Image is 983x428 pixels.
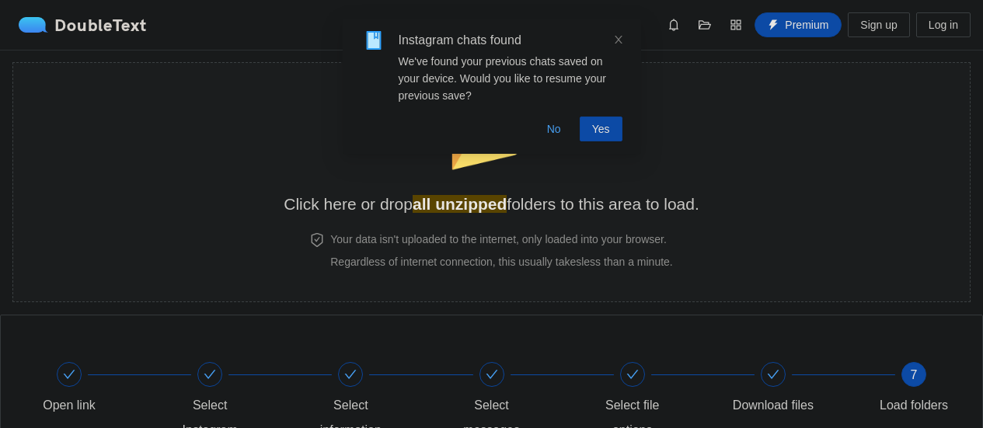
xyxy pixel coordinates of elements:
[486,368,498,381] span: check
[613,34,624,45] span: close
[580,117,622,141] button: Yes
[43,393,96,418] div: Open link
[848,12,909,37] button: Sign up
[344,368,357,381] span: check
[880,393,948,418] div: Load folders
[19,17,147,33] div: DoubleText
[916,12,971,37] button: Log in
[284,191,699,217] h2: Click here or drop folders to this area to load.
[860,16,897,33] span: Sign up
[723,12,748,37] button: appstore
[768,19,779,32] span: thunderbolt
[785,16,828,33] span: Premium
[535,117,573,141] button: No
[19,17,54,33] img: logo
[661,12,686,37] button: bell
[63,368,75,381] span: check
[364,31,383,50] span: book
[413,195,507,213] strong: all unzipped
[330,231,672,248] h4: Your data isn't uploaded to the internet, only loaded into your browser.
[692,12,717,37] button: folder-open
[911,368,918,381] span: 7
[592,120,610,137] span: Yes
[310,233,324,247] span: safety-certificate
[626,368,639,381] span: check
[733,393,814,418] div: Download files
[24,362,165,418] div: Open link
[693,19,716,31] span: folder-open
[755,12,842,37] button: thunderboltPremium
[662,19,685,31] span: bell
[929,16,958,33] span: Log in
[19,17,147,33] a: logoDoubleText
[399,31,622,50] div: Instagram chats found
[869,362,959,418] div: 7Load folders
[399,53,622,104] div: We've found your previous chats saved on your device. Would you like to resume your previous save?
[330,256,672,268] span: Regardless of internet connection, this usually takes less than a minute .
[724,19,748,31] span: appstore
[204,368,216,381] span: check
[728,362,869,418] div: Download files
[767,368,779,381] span: check
[547,120,561,137] span: No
